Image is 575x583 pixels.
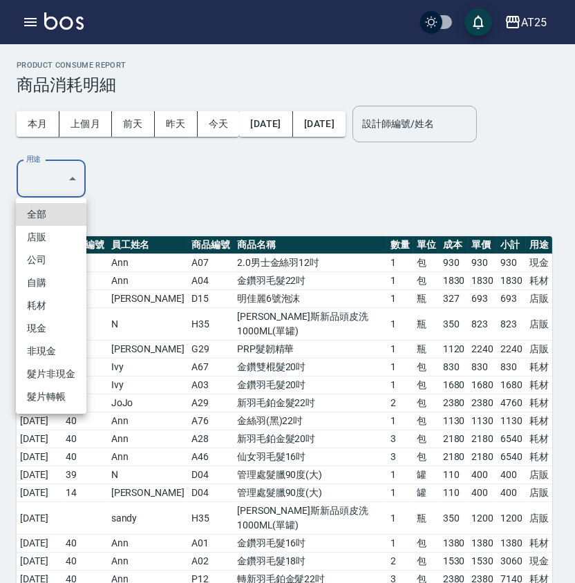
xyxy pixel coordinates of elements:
li: 髮片非現金 [16,363,86,385]
li: 公司 [16,249,86,271]
li: 耗材 [16,294,86,317]
li: 自購 [16,271,86,294]
li: 髮片轉帳 [16,385,86,408]
li: 店販 [16,226,86,249]
li: 全部 [16,203,86,226]
li: 非現金 [16,340,86,363]
li: 現金 [16,317,86,340]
